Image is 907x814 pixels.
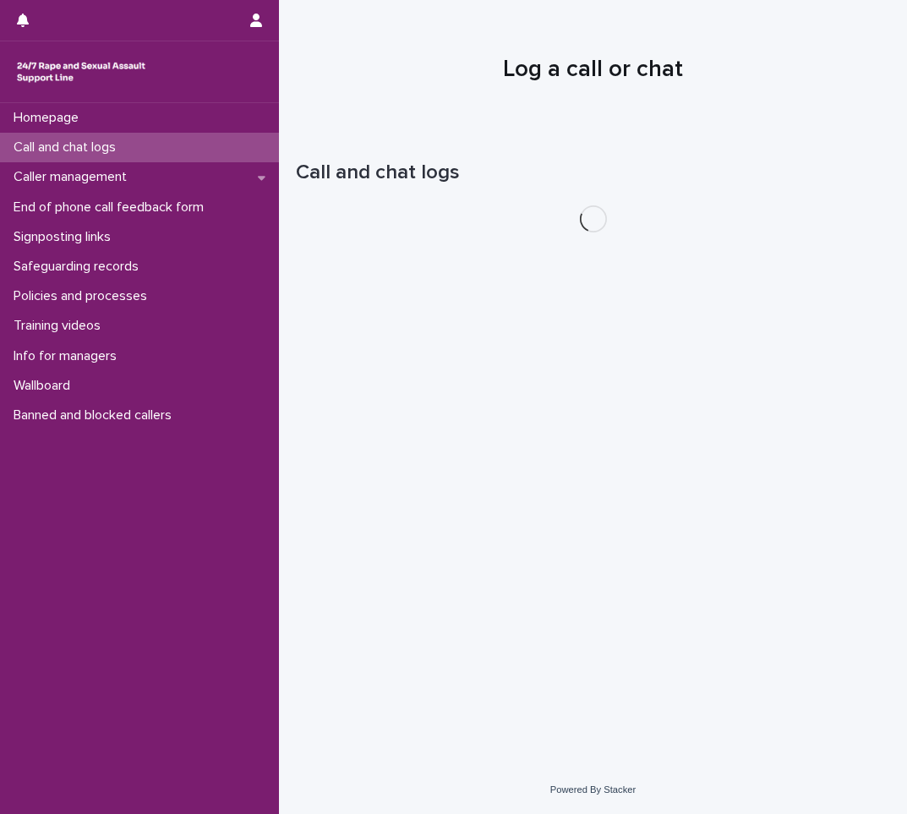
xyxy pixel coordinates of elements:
img: rhQMoQhaT3yELyF149Cw [14,55,149,89]
h1: Call and chat logs [296,161,890,185]
p: Banned and blocked callers [7,407,185,423]
p: Caller management [7,169,140,185]
p: Wallboard [7,378,84,394]
p: Policies and processes [7,288,161,304]
p: Call and chat logs [7,139,129,156]
p: End of phone call feedback form [7,199,217,216]
p: Homepage [7,110,92,126]
p: Info for managers [7,348,130,364]
a: Powered By Stacker [550,784,636,795]
h1: Log a call or chat [296,56,890,85]
p: Training videos [7,318,114,334]
p: Signposting links [7,229,124,245]
p: Safeguarding records [7,259,152,275]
